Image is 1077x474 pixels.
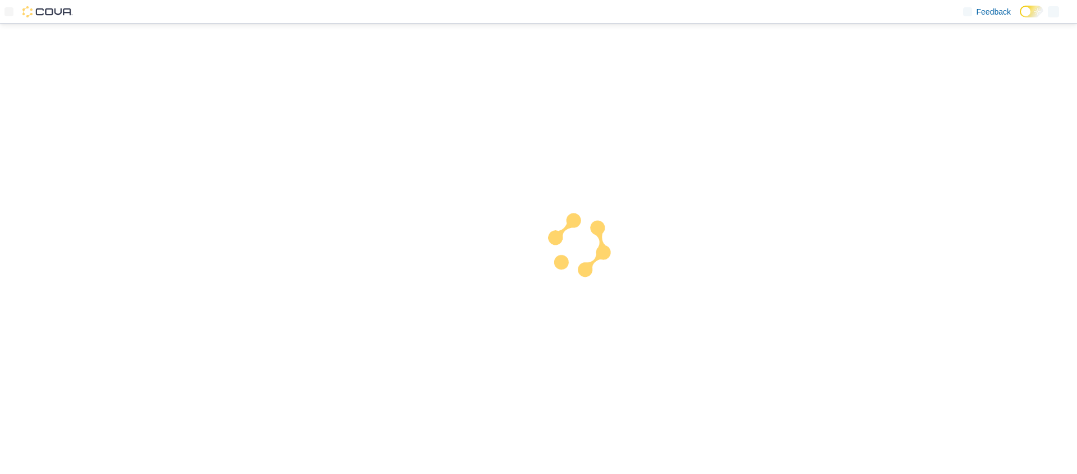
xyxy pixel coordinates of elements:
[959,1,1015,23] a: Feedback
[977,6,1011,17] span: Feedback
[22,6,73,17] img: Cova
[1020,6,1043,17] input: Dark Mode
[538,204,623,288] img: cova-loader
[1020,17,1020,18] span: Dark Mode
